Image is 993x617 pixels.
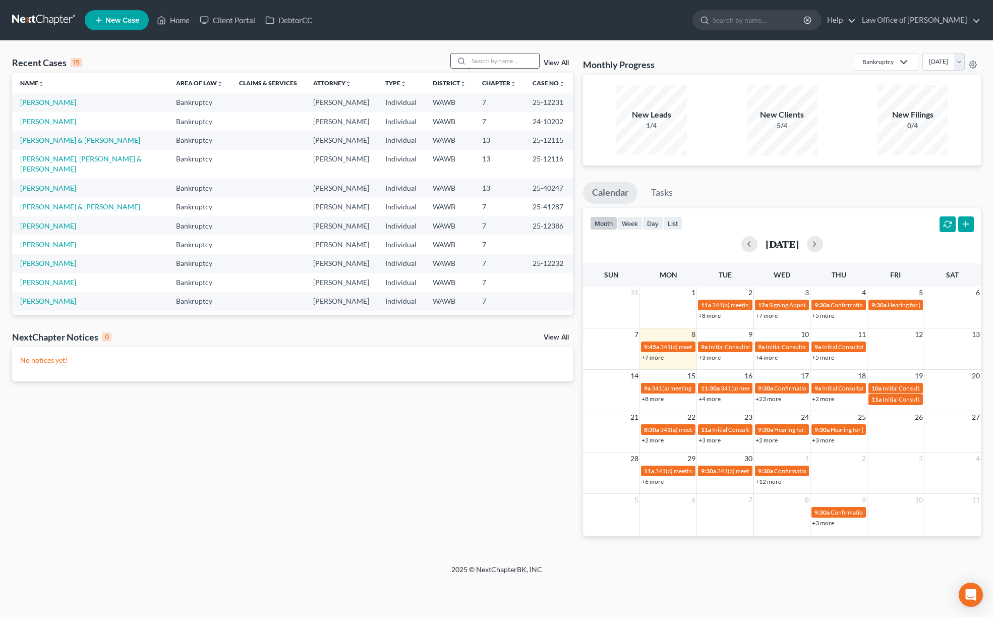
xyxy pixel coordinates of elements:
span: 9:30a [871,301,887,309]
a: Typeunfold_more [385,79,406,87]
span: 27 [971,411,981,423]
button: week [617,216,642,230]
td: WAWB [425,150,474,179]
span: 23 [743,411,753,423]
span: Initial Consultation Appointment [709,343,795,351]
span: 11 [971,494,981,506]
span: 2 [747,287,753,299]
div: 0 [102,332,111,342]
a: Tasks [642,182,682,204]
i: unfold_more [400,81,406,87]
td: Bankruptcy [168,93,231,111]
span: 5 [918,287,924,299]
a: Client Portal [195,11,260,29]
a: Nameunfold_more [20,79,44,87]
span: 28 [629,453,639,465]
div: 0/4 [878,121,948,131]
td: 25-12116 [524,150,573,179]
span: 24 [800,411,810,423]
td: [PERSON_NAME] [305,273,377,292]
span: Mon [660,270,677,279]
td: Individual [377,179,425,197]
td: Individual [377,131,425,149]
span: 3 [804,287,810,299]
span: 9 [861,494,867,506]
span: 9:30a [758,426,773,433]
a: [PERSON_NAME] [20,98,76,106]
span: Fri [890,270,901,279]
span: 10 [800,328,810,341]
a: +6 more [641,478,664,485]
a: [PERSON_NAME] [20,184,76,192]
td: Individual [377,311,425,340]
span: Signing Appointment Date for [PERSON_NAME] [769,301,896,309]
td: 7 [474,273,524,292]
span: Sun [604,270,619,279]
td: 25-12231 [524,93,573,111]
td: 25-40247 [524,179,573,197]
div: 5/4 [747,121,817,131]
a: [PERSON_NAME] [20,278,76,287]
span: 8 [690,328,696,341]
i: unfold_more [460,81,466,87]
td: Bankruptcy [168,311,231,340]
td: Individual [377,216,425,235]
a: Calendar [583,182,637,204]
span: 29 [686,453,696,465]
span: 11 [857,328,867,341]
i: unfold_more [345,81,352,87]
td: 7 [474,93,524,111]
span: Hearing for [PERSON_NAME] & [PERSON_NAME] [774,426,906,433]
span: 9a [701,343,708,351]
td: 25-12386 [524,216,573,235]
a: +8 more [698,312,721,319]
a: +3 more [812,519,834,527]
a: View All [544,60,569,67]
span: 9a [814,384,821,392]
span: Initial Consultation Appointment [883,396,969,403]
span: 341(a) meeting for [PERSON_NAME] & [PERSON_NAME] [660,343,811,351]
span: 25 [857,411,867,423]
div: New Clients [747,109,817,121]
a: [PERSON_NAME] & [PERSON_NAME] [20,202,140,211]
span: 13 [971,328,981,341]
span: 11a [701,426,711,433]
i: unfold_more [217,81,223,87]
td: 7 [474,112,524,131]
p: No notices yet! [20,355,565,365]
td: 7 [474,254,524,273]
span: 10 [914,494,924,506]
span: 11a [644,467,654,475]
div: New Filings [878,109,948,121]
td: WAWB [425,93,474,111]
td: WAWB [425,216,474,235]
span: 341(a) meeting for [PERSON_NAME] & [PERSON_NAME] [660,426,811,433]
span: 18 [857,370,867,382]
td: 13 [474,311,524,340]
td: WAWB [425,292,474,311]
a: +23 more [755,395,781,403]
a: +4 more [698,395,721,403]
span: 9a [644,384,651,392]
td: WAWB [425,131,474,149]
a: [PERSON_NAME] [20,259,76,267]
td: Individual [377,254,425,273]
a: Law Office of [PERSON_NAME] [857,11,980,29]
i: unfold_more [510,81,516,87]
span: 9:30a [814,426,830,433]
span: 4 [975,453,981,465]
div: 2025 © NextChapterBK, INC [209,565,784,583]
td: [PERSON_NAME] [305,254,377,273]
a: +2 more [641,436,664,444]
td: [PERSON_NAME] [305,235,377,254]
span: 7 [633,328,639,341]
td: WAWB [425,235,474,254]
td: 7 [474,235,524,254]
td: Individual [377,273,425,292]
span: 7 [747,494,753,506]
span: 4 [861,287,867,299]
td: 25-41287 [524,197,573,216]
span: 5 [633,494,639,506]
i: unfold_more [38,81,44,87]
button: month [590,216,617,230]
